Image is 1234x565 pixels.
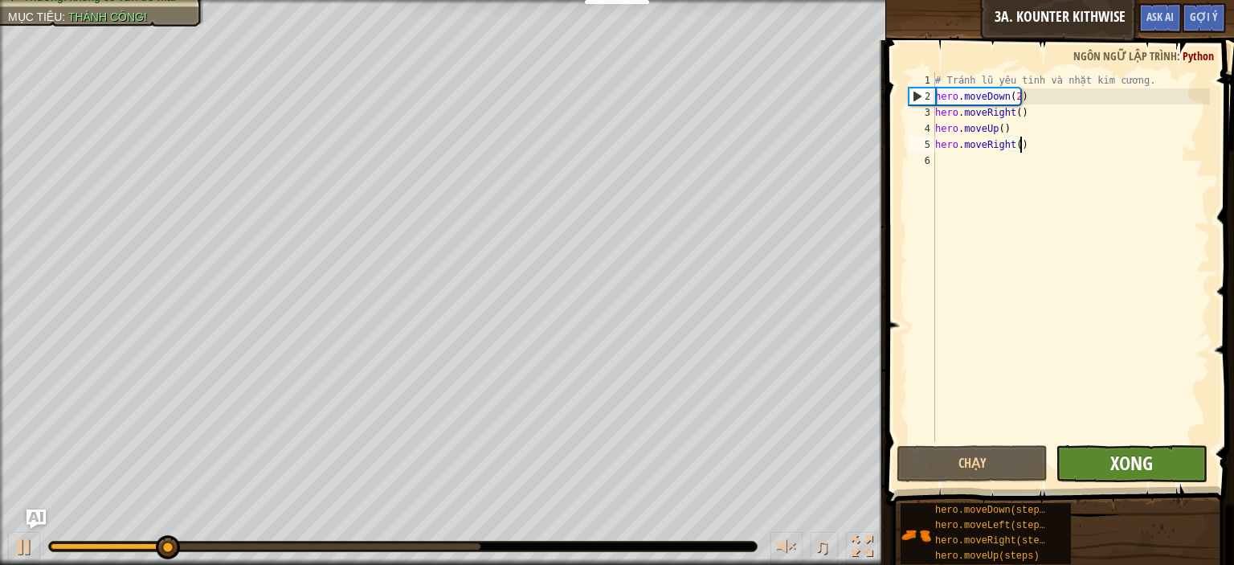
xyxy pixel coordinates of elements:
[935,551,1040,562] span: hero.moveUp(steps)
[1177,48,1183,63] span: :
[935,505,1051,516] span: hero.moveDown(steps)
[1138,3,1182,33] button: Ask AI
[935,520,1051,531] span: hero.moveLeft(steps)
[8,10,62,23] span: Mục tiêu
[1056,445,1207,482] button: Xong
[909,153,935,169] div: 6
[811,532,838,565] button: ♫
[1183,48,1214,63] span: Python
[1146,9,1174,24] span: Ask AI
[68,10,147,23] span: Thành công!
[27,510,46,529] button: Ask AI
[909,72,935,88] div: 1
[1073,48,1177,63] span: Ngôn ngữ lập trình
[935,535,1056,547] span: hero.moveRight(steps)
[62,10,68,23] span: :
[1190,9,1218,24] span: Gợi ý
[909,88,935,104] div: 2
[909,121,935,137] div: 4
[770,532,803,565] button: Tùy chỉnh âm lượng
[846,532,878,565] button: Bật tắt chế độ toàn màn hình
[901,520,931,551] img: portrait.png
[814,534,830,559] span: ♫
[1110,450,1153,476] span: Xong
[909,104,935,121] div: 3
[909,137,935,153] div: 5
[8,532,40,565] button: Ctrl + P: Play
[897,445,1048,482] button: Chạy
